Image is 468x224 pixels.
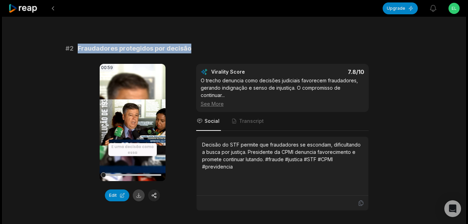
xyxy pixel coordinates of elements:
[289,68,364,75] div: 7.8 /10
[196,112,369,131] nav: Tabs
[100,64,166,181] video: Your browser does not support mp4 format.
[66,44,74,53] span: # 2
[105,189,129,201] button: Edit
[444,200,461,217] div: Open Intercom Messenger
[201,77,364,107] div: O trecho denuncia como decisões judiciais favorecem fraudadores, gerando indignação e senso de in...
[78,44,191,53] span: Fraudadores protegidos por decisão
[383,2,418,14] button: Upgrade
[205,118,220,125] span: Social
[211,68,286,75] div: Virality Score
[201,100,364,107] div: See More
[239,118,264,125] span: Transcript
[202,141,363,170] div: Decisão do STF permite que fraudadores se escondam, dificultando a busca por justiça. Presidente ...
